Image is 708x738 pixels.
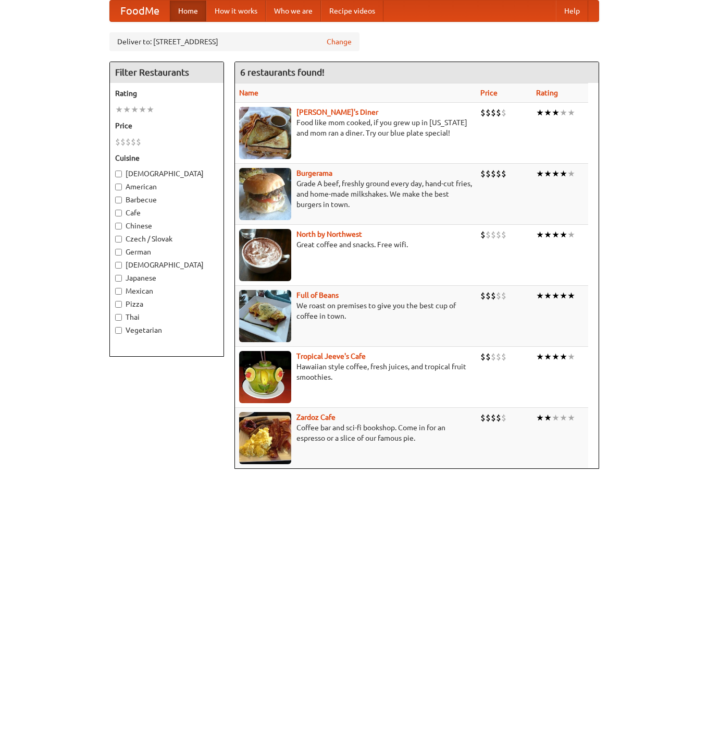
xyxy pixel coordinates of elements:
[239,168,291,220] img: burgerama.jpg
[115,288,122,295] input: Mexican
[480,89,498,97] a: Price
[115,314,122,321] input: Thai
[327,37,352,47] a: Change
[536,89,558,97] a: Rating
[560,290,567,301] li: ★
[115,286,218,296] label: Mexican
[115,262,122,269] input: [DEMOGRAPHIC_DATA]
[115,120,218,131] h5: Price
[480,168,486,179] li: $
[115,221,218,231] label: Chinese
[239,89,258,97] a: Name
[115,249,122,256] input: German
[239,290,291,342] img: beans.jpg
[131,136,136,148] li: $
[115,136,120,148] li: $
[480,412,486,424] li: $
[239,178,472,210] p: Grade A beef, freshly ground every day, hand-cut fries, and home-made milkshakes. We make the bes...
[296,108,378,116] a: [PERSON_NAME]'s Diner
[536,351,544,362] li: ★
[567,229,575,240] li: ★
[536,229,544,240] li: ★
[110,1,170,21] a: FoodMe
[239,351,291,403] img: jeeves.jpg
[486,290,491,301] li: $
[115,236,122,243] input: Czech / Slovak
[552,107,560,118] li: ★
[239,239,472,250] p: Great coffee and snacks. Free wifi.
[491,412,496,424] li: $
[115,171,122,177] input: [DEMOGRAPHIC_DATA]
[239,422,472,443] p: Coffee bar and sci-fi bookshop. Come in for an espresso or a slice of our famous pie.
[239,361,472,382] p: Hawaiian style coffee, fresh juices, and tropical fruit smoothies.
[115,208,218,218] label: Cafe
[496,229,501,240] li: $
[556,1,588,21] a: Help
[536,107,544,118] li: ★
[544,351,552,362] li: ★
[239,229,291,281] img: north.jpg
[552,229,560,240] li: ★
[115,247,218,257] label: German
[115,223,122,229] input: Chinese
[491,290,496,301] li: $
[266,1,321,21] a: Who we are
[486,229,491,240] li: $
[552,168,560,179] li: ★
[491,351,496,362] li: $
[496,107,501,118] li: $
[501,229,506,240] li: $
[321,1,383,21] a: Recipe videos
[560,229,567,240] li: ★
[115,182,218,192] label: American
[115,325,218,335] label: Vegetarian
[296,230,362,238] b: North by Northwest
[491,168,496,179] li: $
[560,351,567,362] li: ★
[296,169,332,177] a: Burgerama
[536,412,544,424] li: ★
[544,229,552,240] li: ★
[115,260,218,270] label: [DEMOGRAPHIC_DATA]
[496,168,501,179] li: $
[296,291,339,299] a: Full of Beans
[567,168,575,179] li: ★
[170,1,206,21] a: Home
[501,107,506,118] li: $
[560,107,567,118] li: ★
[491,229,496,240] li: $
[501,168,506,179] li: $
[501,351,506,362] li: $
[115,234,218,244] label: Czech / Slovak
[480,290,486,301] li: $
[296,413,336,421] a: Zardoz Cafe
[296,352,366,360] a: Tropical Jeeve's Cafe
[480,351,486,362] li: $
[110,62,223,83] h4: Filter Restaurants
[115,312,218,322] label: Thai
[115,104,123,115] li: ★
[501,290,506,301] li: $
[239,107,291,159] img: sallys.jpg
[486,412,491,424] li: $
[115,273,218,283] label: Japanese
[115,184,122,190] input: American
[480,107,486,118] li: $
[552,290,560,301] li: ★
[544,107,552,118] li: ★
[567,107,575,118] li: ★
[567,290,575,301] li: ★
[496,351,501,362] li: $
[239,412,291,464] img: zardoz.jpg
[552,351,560,362] li: ★
[115,197,122,203] input: Barbecue
[496,290,501,301] li: $
[560,412,567,424] li: ★
[109,32,359,51] div: Deliver to: [STREET_ADDRESS]
[567,351,575,362] li: ★
[115,168,218,179] label: [DEMOGRAPHIC_DATA]
[115,327,122,334] input: Vegetarian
